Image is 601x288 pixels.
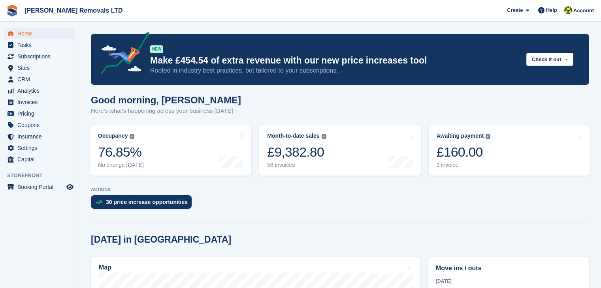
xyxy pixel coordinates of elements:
[437,162,491,168] div: 1 invoice
[267,144,326,160] div: £9,382.80
[17,85,65,96] span: Analytics
[546,6,557,14] span: Help
[6,5,18,17] img: stora-icon-8386f47178a22dfd0bd8f6a31ec36ba5ce8667c1dd55bd0f319d3a0aa187defe.svg
[91,195,196,213] a: 30 price increase opportunities
[7,172,79,180] span: Storefront
[94,32,150,77] img: price-adjustments-announcement-icon-8257ccfd72463d97f412b2fc003d46551f7dbcb40ab6d574587a9cd5c0d94...
[4,62,75,73] a: menu
[429,125,590,176] a: Awaiting payment £160.00 1 invoice
[17,142,65,153] span: Settings
[4,97,75,108] a: menu
[4,28,75,39] a: menu
[91,95,241,105] h1: Good morning, [PERSON_NAME]
[150,45,163,53] div: NEW
[4,120,75,131] a: menu
[17,39,65,50] span: Tasks
[17,108,65,119] span: Pricing
[150,55,520,66] p: Make £454.54 of extra revenue with our new price increases tool
[4,85,75,96] a: menu
[17,131,65,142] span: Insurance
[267,162,326,168] div: 58 invoices
[21,4,126,17] a: [PERSON_NAME] Removals LTD
[65,182,75,192] a: Preview store
[91,234,231,245] h2: [DATE] in [GEOGRAPHIC_DATA]
[4,108,75,119] a: menu
[17,62,65,73] span: Sites
[17,74,65,85] span: CRM
[322,134,326,139] img: icon-info-grey-7440780725fd019a000dd9b08b2336e03edf1995a4989e88bcd33f0948082b44.svg
[17,97,65,108] span: Invoices
[437,144,491,160] div: £160.00
[564,6,572,14] img: Sean Glenn
[4,142,75,153] a: menu
[436,278,582,285] div: [DATE]
[130,134,134,139] img: icon-info-grey-7440780725fd019a000dd9b08b2336e03edf1995a4989e88bcd33f0948082b44.svg
[259,125,420,176] a: Month-to-date sales £9,382.80 58 invoices
[4,74,75,85] a: menu
[90,125,251,176] a: Occupancy 76.85% No change [DATE]
[17,154,65,165] span: Capital
[106,199,188,205] div: 30 price increase opportunities
[4,131,75,142] a: menu
[17,28,65,39] span: Home
[98,133,128,139] div: Occupancy
[4,181,75,193] a: menu
[4,154,75,165] a: menu
[437,133,484,139] div: Awaiting payment
[91,187,589,192] p: ACTIONS
[507,6,523,14] span: Create
[96,200,102,204] img: price_increase_opportunities-93ffe204e8149a01c8c9dc8f82e8f89637d9d84a8eef4429ea346261dce0b2c0.svg
[150,66,520,75] p: Rooted in industry best practices, but tailored to your subscriptions.
[98,144,144,160] div: 76.85%
[436,264,582,273] h2: Move ins / outs
[573,7,594,15] span: Account
[17,181,65,193] span: Booking Portal
[267,133,319,139] div: Month-to-date sales
[17,51,65,62] span: Subscriptions
[4,39,75,50] a: menu
[17,120,65,131] span: Coupons
[99,264,111,271] h2: Map
[91,107,241,116] p: Here's what's happening across your business [DATE]
[526,53,573,66] button: Check it out →
[98,162,144,168] div: No change [DATE]
[4,51,75,62] a: menu
[486,134,490,139] img: icon-info-grey-7440780725fd019a000dd9b08b2336e03edf1995a4989e88bcd33f0948082b44.svg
